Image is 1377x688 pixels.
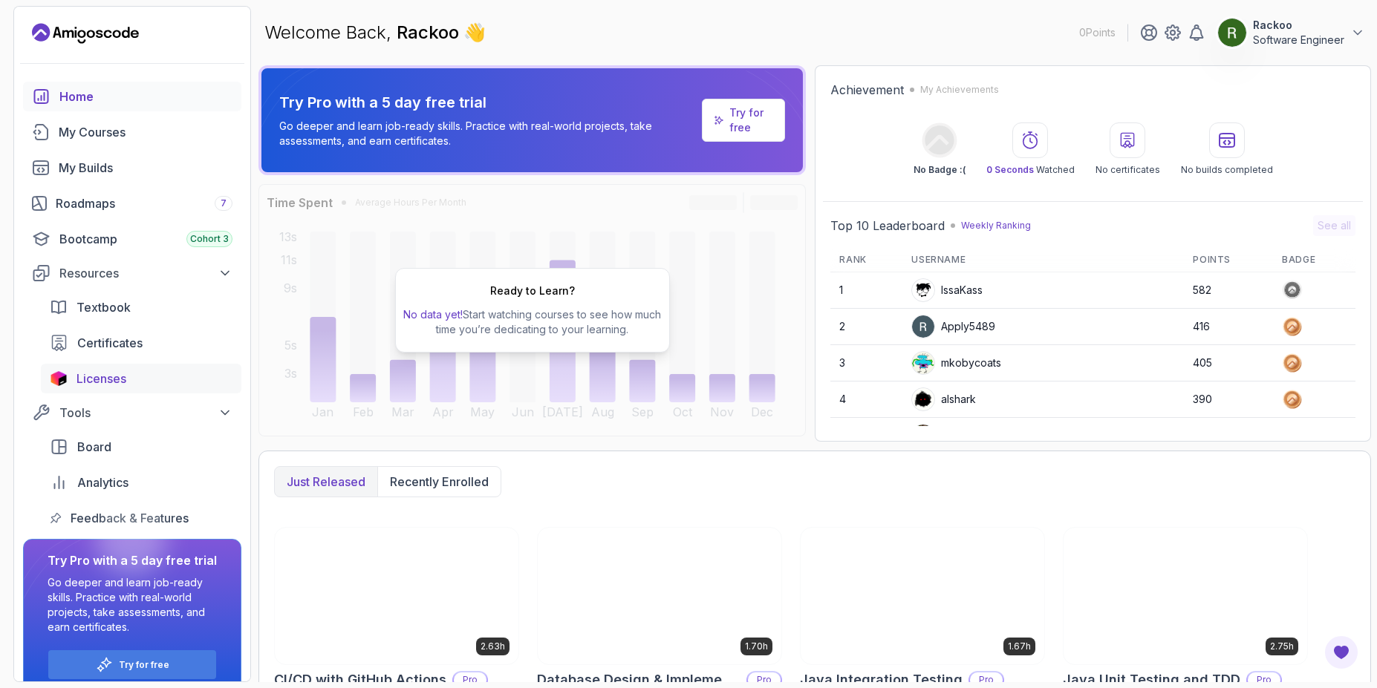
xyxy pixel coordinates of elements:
[1096,164,1160,176] p: No certificates
[1184,345,1273,381] td: 405
[275,528,518,664] img: CI/CD with GitHub Actions card
[23,189,241,218] a: roadmaps
[911,387,976,411] div: alshark
[41,432,241,462] a: board
[390,473,489,491] p: Recently enrolled
[1253,33,1344,47] p: Software Engineer
[961,220,1031,232] p: Weekly Ranking
[1253,18,1344,33] p: Rackoo
[279,119,696,148] p: Go deeper and learn job-ready skills. Practice with real-world projects, take assessments, and ea...
[76,298,131,316] span: Textbook
[59,230,232,248] div: Bootcamp
[287,473,365,491] p: Just released
[41,503,241,533] a: feedback
[1181,164,1273,176] p: No builds completed
[41,328,241,358] a: certificates
[41,468,241,497] a: analytics
[912,279,934,301] img: user profile image
[71,509,189,527] span: Feedback & Features
[1184,381,1273,418] td: 390
[56,194,232,212] div: Roadmaps
[1079,25,1116,40] p: 0 Points
[23,82,241,111] a: home
[1324,635,1359,670] button: Open Feedback Button
[986,164,1034,175] span: 0 Seconds
[23,117,241,147] a: courses
[830,309,902,345] td: 2
[911,278,983,302] div: IssaKass
[702,99,785,142] a: Try for free
[830,217,945,235] h2: Top 10 Leaderboard
[59,264,232,282] div: Resources
[830,248,902,272] th: Rank
[902,248,1184,272] th: Username
[119,659,169,671] a: Try for free
[264,21,486,45] p: Welcome Back,
[48,575,217,635] p: Go deeper and learn job-ready skills. Practice with real-world projects, take assessments, and ea...
[1184,248,1273,272] th: Points
[830,418,902,454] td: 5
[1270,641,1294,652] p: 2.75h
[912,315,934,338] img: user profile image
[748,672,781,687] p: Pro
[986,164,1075,176] p: Watched
[801,528,1044,664] img: Java Integration Testing card
[41,364,241,393] a: licenses
[830,345,902,381] td: 3
[50,371,68,386] img: jetbrains icon
[1184,418,1273,454] td: 384
[912,388,934,410] img: user profile image
[59,88,232,105] div: Home
[23,399,241,426] button: Tools
[911,424,1065,448] div: fiercehummingbirdb9500
[59,404,232,422] div: Tools
[970,672,1003,687] p: Pro
[403,308,463,321] span: No data yet!
[912,425,934,447] img: user profile image
[1273,248,1355,272] th: Badge
[59,123,232,141] div: My Courses
[1184,272,1273,309] td: 582
[911,315,995,338] div: Apply5489
[538,528,781,664] img: Database Design & Implementation card
[279,92,696,113] p: Try Pro with a 5 day free trial
[1217,18,1365,47] button: user profile imageRackooSoftware Engineer
[77,438,111,456] span: Board
[745,641,768,652] p: 1.70h
[1184,309,1273,345] td: 416
[830,381,902,418] td: 4
[490,284,575,298] h2: Ready to Learn?
[454,672,486,687] p: Pro
[729,105,773,135] a: Try for free
[397,22,463,43] span: Rackoo
[59,159,232,177] div: My Builds
[1313,215,1355,236] button: See all
[77,474,128,491] span: Analytics
[23,153,241,183] a: builds
[481,641,505,652] p: 2.63h
[190,233,229,245] span: Cohort 3
[911,351,1001,375] div: mkobycoats
[275,467,377,497] button: Just released
[221,197,227,209] span: 7
[1008,641,1031,652] p: 1.67h
[402,307,663,337] p: Start watching courses to see how much time you’re dedicating to your learning.
[1248,672,1280,687] p: Pro
[77,334,143,352] span: Certificates
[41,292,241,322] a: textbook
[32,22,139,45] a: Landing page
[1218,19,1246,47] img: user profile image
[76,370,126,387] span: Licenses
[1064,528,1307,664] img: Java Unit Testing and TDD card
[920,84,999,96] p: My Achievements
[48,649,217,680] button: Try for free
[377,467,501,497] button: Recently enrolled
[830,272,902,309] td: 1
[912,352,934,374] img: default monster avatar
[23,224,241,254] a: bootcamp
[23,260,241,286] button: Resources
[914,164,966,176] p: No Badge :(
[463,21,486,45] span: 👋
